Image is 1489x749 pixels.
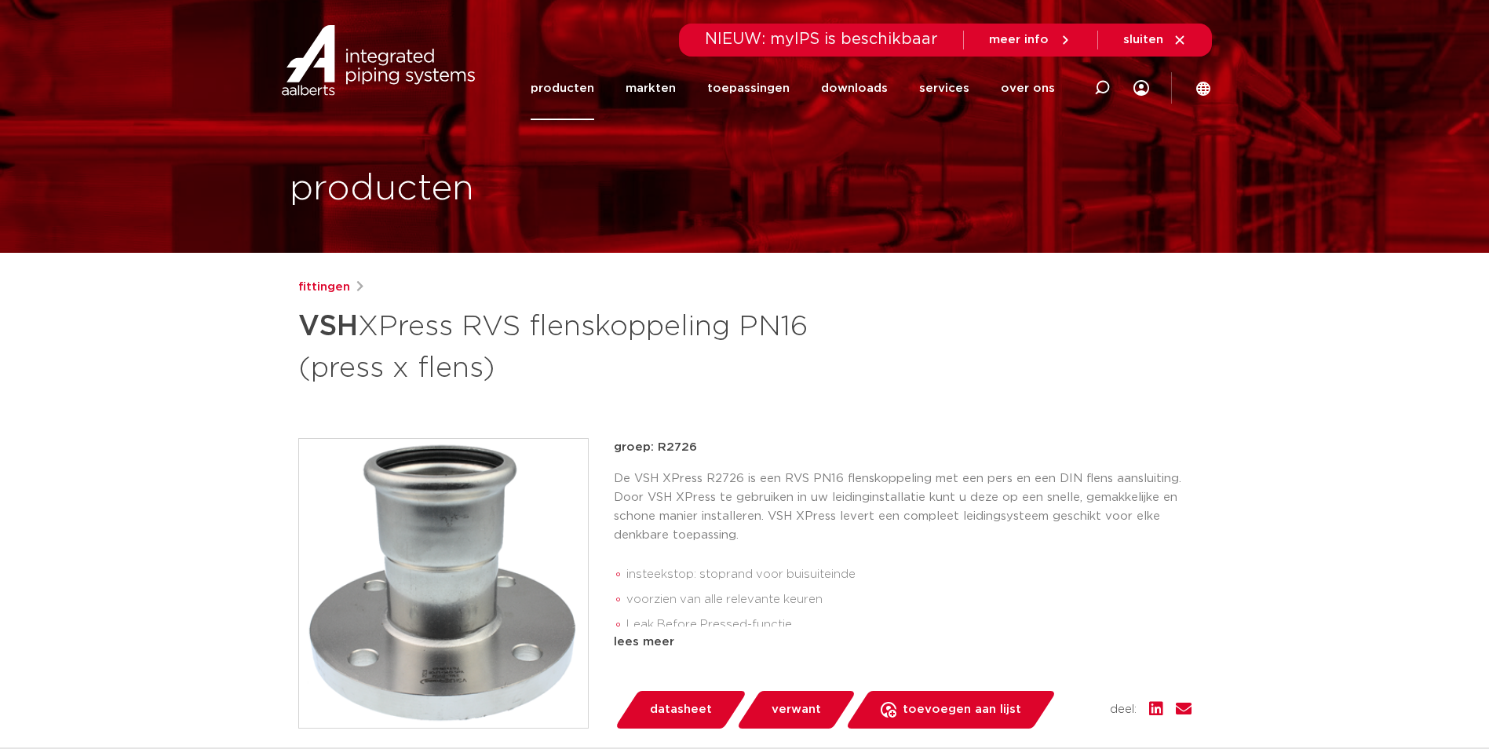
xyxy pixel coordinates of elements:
[614,469,1192,545] p: De VSH XPress R2726 is een RVS PN16 flenskoppeling met een pers en een DIN flens aansluiting. Doo...
[614,633,1192,652] div: lees meer
[626,587,1192,612] li: voorzien van alle relevante keuren
[298,303,888,388] h1: XPress RVS flenskoppeling PN16 (press x flens)
[1001,57,1055,120] a: over ons
[735,691,856,729] a: verwant
[989,33,1072,47] a: meer info
[626,612,1192,638] li: Leak Before Pressed-functie
[626,562,1192,587] li: insteekstop: stoprand voor buisuiteinde
[298,278,350,297] a: fittingen
[772,697,821,722] span: verwant
[821,57,888,120] a: downloads
[989,34,1049,46] span: meer info
[903,697,1021,722] span: toevoegen aan lijst
[705,31,938,47] span: NIEUW: myIPS is beschikbaar
[531,57,1055,120] nav: Menu
[1123,33,1187,47] a: sluiten
[1133,57,1149,120] div: my IPS
[707,57,790,120] a: toepassingen
[650,697,712,722] span: datasheet
[299,439,588,728] img: Product Image for VSH XPress RVS flenskoppeling PN16 (press x flens)
[919,57,969,120] a: services
[1110,700,1137,719] span: deel:
[531,57,594,120] a: producten
[626,57,676,120] a: markten
[614,438,1192,457] p: groep: R2726
[298,312,358,341] strong: VSH
[1123,34,1163,46] span: sluiten
[614,691,747,729] a: datasheet
[290,164,474,214] h1: producten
